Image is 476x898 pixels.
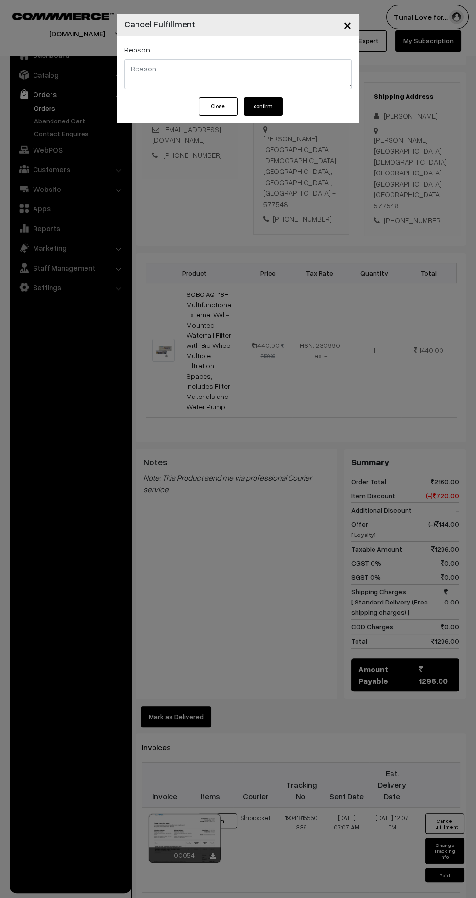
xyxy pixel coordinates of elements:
label: Reason [124,44,150,55]
h4: Cancel Fulfillment [124,17,195,31]
button: Close [336,10,359,40]
button: confirm [244,97,283,116]
button: Close [199,97,238,116]
span: × [343,16,352,34]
